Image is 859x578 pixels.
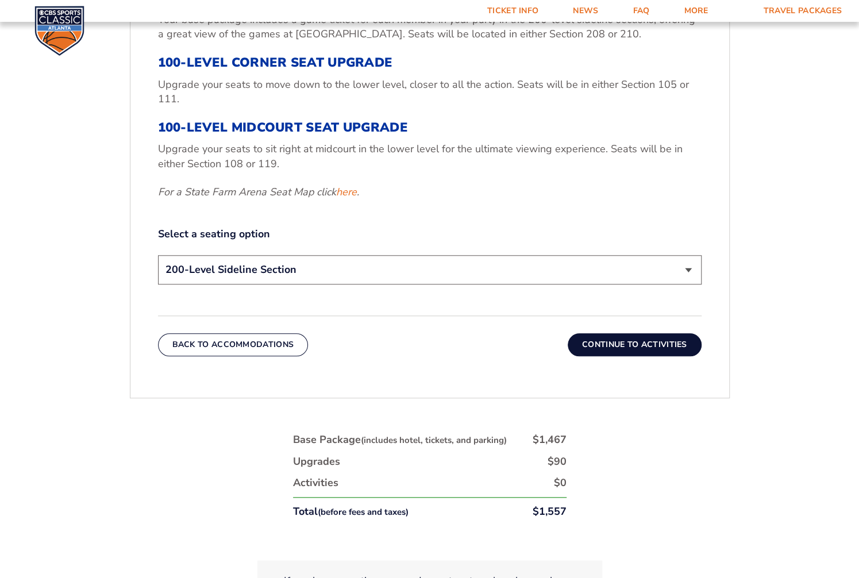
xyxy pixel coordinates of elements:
[293,454,340,469] div: Upgrades
[554,476,567,490] div: $0
[533,433,567,447] div: $1,467
[158,142,702,171] p: Upgrade your seats to sit right at midcourt in the lower level for the ultimate viewing experienc...
[548,454,567,469] div: $90
[533,504,567,519] div: $1,557
[158,78,702,106] p: Upgrade your seats to move down to the lower level, closer to all the action. Seats will be in ei...
[34,6,84,56] img: CBS Sports Classic
[158,227,702,241] label: Select a seating option
[568,333,702,356] button: Continue To Activities
[293,476,338,490] div: Activities
[158,13,702,41] p: Your base package includes a game ticket for each member in your party in the 200-level sideline ...
[318,506,409,518] small: (before fees and taxes)
[158,333,309,356] button: Back To Accommodations
[158,120,702,135] h3: 100-Level Midcourt Seat Upgrade
[293,504,409,519] div: Total
[336,185,357,199] a: here
[361,434,507,446] small: (includes hotel, tickets, and parking)
[158,185,359,199] em: For a State Farm Arena Seat Map click .
[293,433,507,447] div: Base Package
[158,55,702,70] h3: 100-Level Corner Seat Upgrade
